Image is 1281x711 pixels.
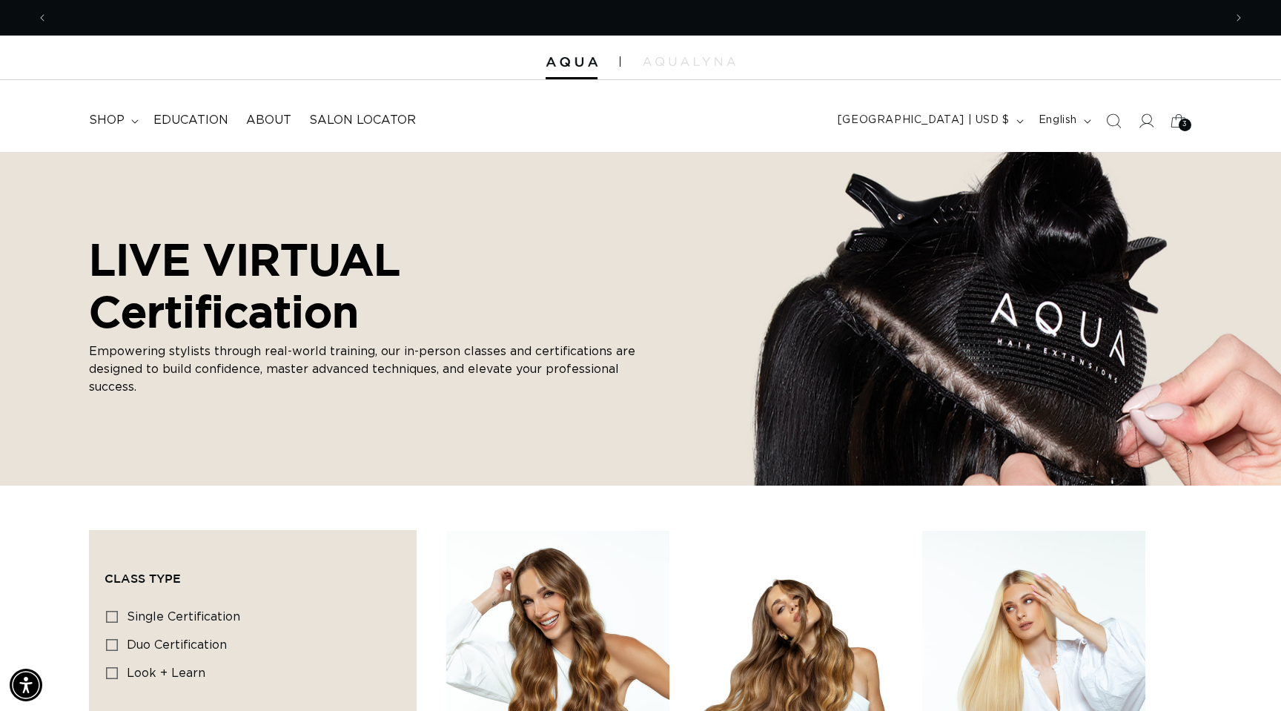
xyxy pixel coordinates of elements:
[829,107,1030,135] button: [GEOGRAPHIC_DATA] | USD $
[1207,640,1281,711] iframe: Chat Widget
[105,572,181,585] span: Class Type
[89,234,652,337] h2: LIVE VIRTUAL Certification
[105,546,401,599] summary: Class Type (0 selected)
[10,669,42,701] div: Accessibility Menu
[1182,119,1188,131] span: 3
[127,611,240,623] span: single certification
[89,113,125,128] span: shop
[1039,113,1077,128] span: English
[1222,4,1255,32] button: Next announcement
[309,113,416,128] span: Salon Locator
[237,104,300,137] a: About
[838,113,1010,128] span: [GEOGRAPHIC_DATA] | USD $
[127,639,227,651] span: duo certification
[1097,105,1130,137] summary: Search
[246,113,291,128] span: About
[643,57,735,66] img: aqualyna.com
[127,667,205,679] span: look + learn
[26,4,59,32] button: Previous announcement
[145,104,237,137] a: Education
[546,57,598,67] img: Aqua Hair Extensions
[89,343,652,397] p: Empowering stylists through real-world training, our in-person classes and certifications are des...
[300,104,425,137] a: Salon Locator
[1030,107,1097,135] button: English
[153,113,228,128] span: Education
[80,104,145,137] summary: shop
